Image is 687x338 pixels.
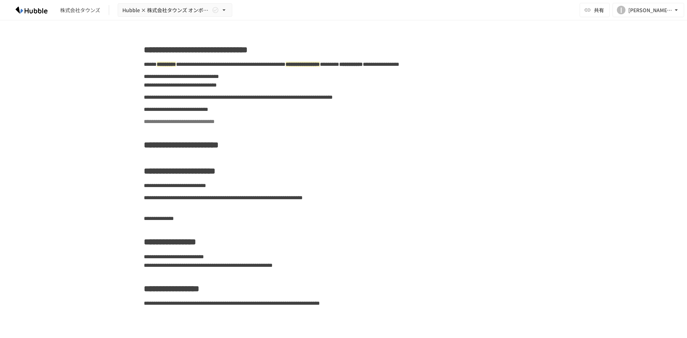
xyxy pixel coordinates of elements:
span: 共有 [594,6,604,14]
span: Hubble × 株式会社タウンズ オンボーディングプロジェクト [122,6,210,15]
div: [PERSON_NAME][EMAIL_ADDRESS][DOMAIN_NAME] [628,6,673,15]
button: 共有 [580,3,610,17]
button: I[PERSON_NAME][EMAIL_ADDRESS][DOMAIN_NAME] [613,3,684,17]
div: 株式会社タウンズ [60,6,100,14]
img: HzDRNkGCf7KYO4GfwKnzITak6oVsp5RHeZBEM1dQFiQ [9,4,54,16]
div: I [617,6,625,14]
button: Hubble × 株式会社タウンズ オンボーディングプロジェクト [118,3,232,17]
